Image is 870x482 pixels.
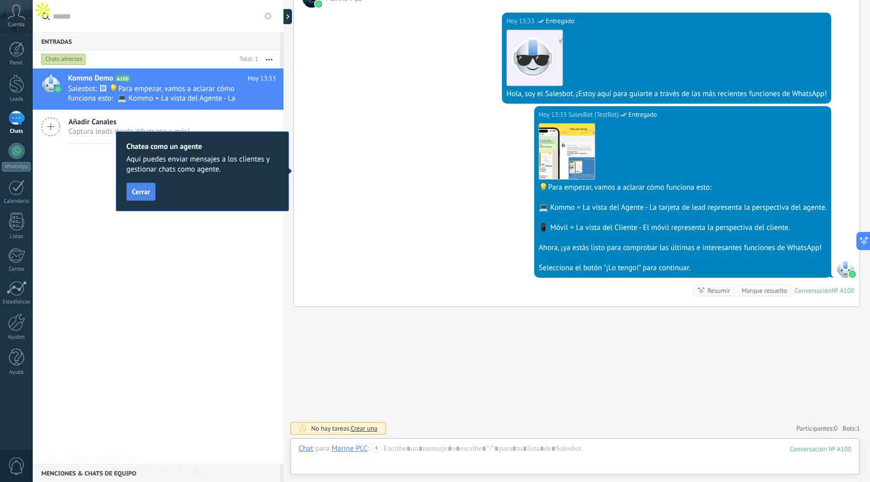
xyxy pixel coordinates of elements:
div: Mostrar [282,9,292,24]
div: Chats abiertos [41,53,86,65]
a: Participantes:0 [796,424,837,433]
span: Crear una [350,424,377,433]
div: Hoy 13:33 [539,110,568,120]
img: 82007f80-917e-43ce-9d24-c4080c6a8ee1 [539,124,595,179]
div: 100 [790,445,851,453]
span: SalesBot [836,260,854,278]
div: Ayuda [2,369,31,376]
span: 1 [856,424,860,433]
button: Cerrar [126,183,156,201]
img: 183.png [507,30,562,86]
img: waba.svg [849,271,856,278]
div: Ahora, ¡ya estás listo para comprobar las últimas e interesantes funciones de WhatsApp! [539,243,827,253]
span: Entregado [628,110,657,120]
span: : [368,444,369,454]
div: No hay tareas. [311,424,378,433]
div: Calendario [2,198,31,205]
div: Conversación [794,286,832,295]
div: 💻 Kommo = La vista del Agente - La tarjeta de lead representa la perspectiva del agente. [539,203,827,213]
span: Añadir Canales [68,117,190,127]
div: Leads [2,96,31,103]
div: 💡Para empezar, vamos a aclarar cómo funciona esto: [539,183,827,193]
span: Bots: [843,424,860,433]
div: Marine PLC [331,444,368,453]
div: Resumir [707,286,730,295]
span: Aquí puedes enviar mensajes a los clientes y gestionar chats como agente. [126,154,278,175]
div: 📱 Móvil = La vista del Cliente - El móvil representa la perspectiva del cliente. [539,223,827,233]
img: close_notification.svg [198,453,212,467]
div: Marque resuelto [742,286,787,295]
div: № A100 [832,286,854,295]
img: waba.svg [54,467,61,474]
div: Hola, soy el Salesbot. ¡Estoy aquí para guiarte a través de las más recientes funciones de WhatsApp! [506,89,827,99]
div: Entradas [33,32,280,50]
button: Más [258,50,280,68]
span: 0 [834,424,838,433]
div: Chats [2,128,31,135]
div: Total: 1 [236,54,258,64]
div: WhatsApp [2,162,31,172]
span: A100 [115,75,130,82]
div: Correo [2,266,31,273]
span: PLC Marine: ¡Hola! Estoy listo para probar WhatsApp en Kommo. Mi código de verificación es gzhtIk [67,465,201,474]
span: para [315,444,329,454]
span: Hoy 13:33 [248,73,276,84]
div: Estadísticas [2,299,31,305]
h2: Chatea como un agente [126,142,278,151]
span: Captura leads desde Whatsapp y más! [68,127,190,136]
div: Listas [2,233,31,240]
span: Solicitud de Kommo Demo [67,455,148,464]
a: Solicitud de Kommo DemoPLC Marine: ¡Hola! Estoy listo para probar WhatsApp en Kommo. Mi código de... [33,450,215,482]
span: Cerrar [132,188,150,195]
a: Kommo Demo A100 Hoy 13:33 Salesbot: 🖼 💡Para empezar, vamos a aclarar cómo funciona esto: 💻 Kommo ... [33,68,283,110]
img: waba.svg [54,86,61,93]
div: Selecciona el botón "¡Lo tengo!" para continuar. [539,263,827,273]
span: Kommo Demo [68,73,113,84]
div: Ajustes [2,334,31,341]
span: SalesBot (TestBot) [568,110,619,120]
div: Panel [2,60,31,66]
span: Cuenta [8,22,25,28]
span: Salesbot: 🖼 💡Para empezar, vamos a aclarar cómo funciona esto: 💻 Kommo = La vista del Agente - La... [68,84,257,103]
